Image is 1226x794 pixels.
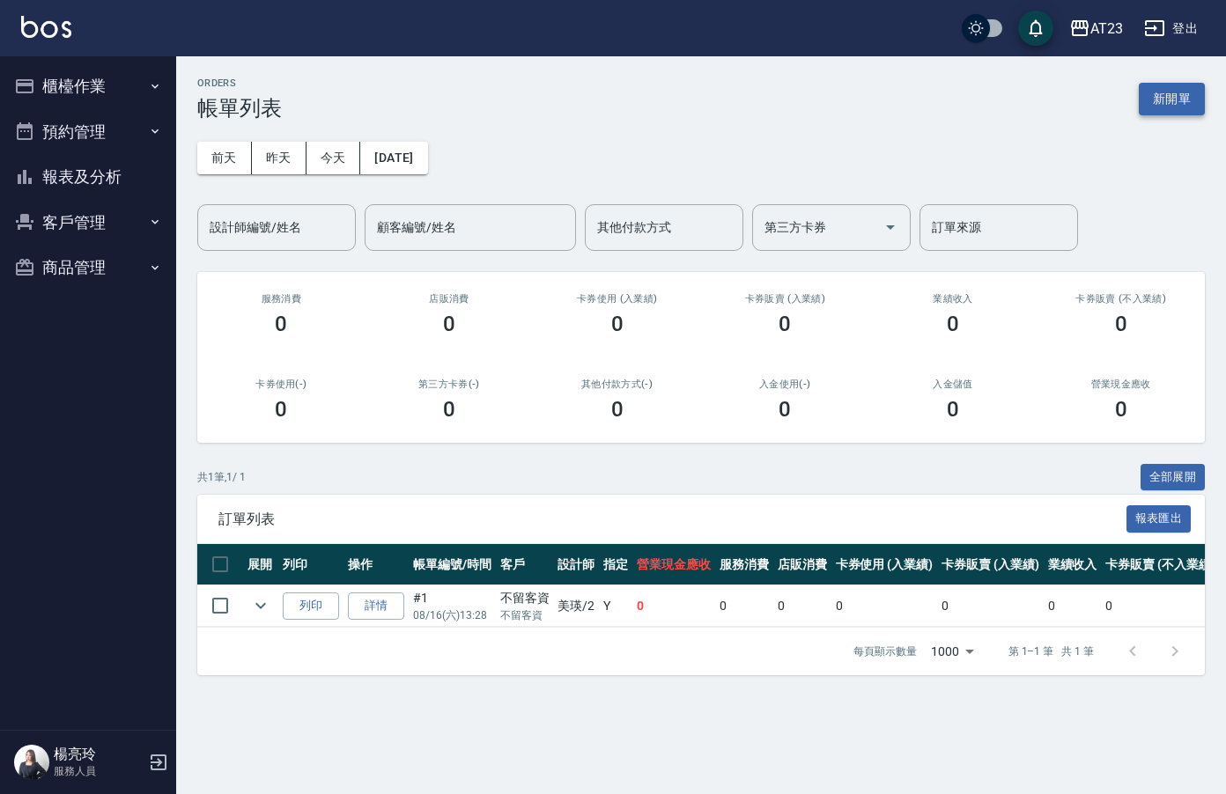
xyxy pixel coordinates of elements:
button: AT23 [1062,11,1130,47]
td: 0 [1101,585,1219,627]
p: 08/16 (六) 13:28 [413,607,491,623]
td: 0 [632,585,715,627]
th: 卡券販賣 (不入業績) [1101,544,1219,585]
th: 營業現金應收 [632,544,715,585]
h2: ORDERS [197,77,282,89]
h3: 0 [443,397,455,422]
button: save [1018,11,1053,46]
h3: 服務消費 [218,293,344,305]
th: 操作 [343,544,409,585]
h2: 營業現金應收 [1058,379,1184,390]
button: [DATE] [360,142,427,174]
th: 卡券使用 (入業績) [831,544,938,585]
h5: 楊亮玲 [54,746,144,763]
h3: 0 [611,397,624,422]
h3: 0 [1115,397,1127,422]
th: 帳單編號/時間 [409,544,496,585]
a: 詳情 [348,592,404,620]
p: 服務人員 [54,763,144,779]
h3: 0 [779,397,791,422]
td: 0 [937,585,1044,627]
h2: 入金使用(-) [722,379,848,390]
p: 不留客資 [500,607,550,623]
th: 指定 [599,544,632,585]
td: 0 [773,585,831,627]
img: Person [14,745,49,780]
th: 設計師 [553,544,599,585]
td: 0 [1044,585,1102,627]
p: 每頁顯示數量 [853,643,917,659]
button: 報表及分析 [7,154,169,200]
button: 客戶管理 [7,200,169,246]
h2: 卡券使用 (入業績) [554,293,680,305]
button: 登出 [1137,12,1205,45]
div: 1000 [924,628,980,675]
h2: 卡券販賣 (不入業績) [1058,293,1184,305]
div: AT23 [1090,18,1123,40]
h3: 帳單列表 [197,96,282,121]
th: 業績收入 [1044,544,1102,585]
h3: 0 [443,312,455,336]
h2: 卡券使用(-) [218,379,344,390]
h3: 0 [275,312,287,336]
td: 0 [831,585,938,627]
h3: 0 [947,397,959,422]
h3: 0 [947,312,959,336]
td: 0 [715,585,773,627]
div: 不留客資 [500,589,550,607]
p: 共 1 筆, 1 / 1 [197,469,246,485]
h3: 0 [611,312,624,336]
a: 新開單 [1139,90,1205,107]
td: Y [599,585,632,627]
h3: 0 [1115,312,1127,336]
h2: 卡券販賣 (入業績) [722,293,848,305]
th: 店販消費 [773,544,831,585]
button: expand row [247,592,274,619]
th: 服務消費 [715,544,773,585]
button: 全部展開 [1141,464,1206,491]
button: Open [876,213,905,241]
button: 商品管理 [7,245,169,290]
h2: 入金儲值 [890,379,1016,390]
h3: 0 [779,312,791,336]
th: 卡券販賣 (入業績) [937,544,1044,585]
th: 列印 [278,544,343,585]
button: 昨天 [252,142,306,174]
h2: 第三方卡券(-) [387,379,513,390]
h2: 其他付款方式(-) [554,379,680,390]
button: 報表匯出 [1126,505,1192,533]
button: 新開單 [1139,83,1205,115]
img: Logo [21,16,71,38]
th: 展開 [243,544,278,585]
button: 列印 [283,592,339,620]
td: #1 [409,585,496,627]
button: 前天 [197,142,252,174]
span: 訂單列表 [218,511,1126,528]
th: 客戶 [496,544,554,585]
p: 第 1–1 筆 共 1 筆 [1008,643,1094,659]
a: 報表匯出 [1126,510,1192,526]
h2: 業績收入 [890,293,1016,305]
button: 今天 [306,142,361,174]
td: 美瑛 /2 [553,585,599,627]
button: 櫃檯作業 [7,63,169,109]
button: 預約管理 [7,109,169,155]
h2: 店販消費 [387,293,513,305]
h3: 0 [275,397,287,422]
